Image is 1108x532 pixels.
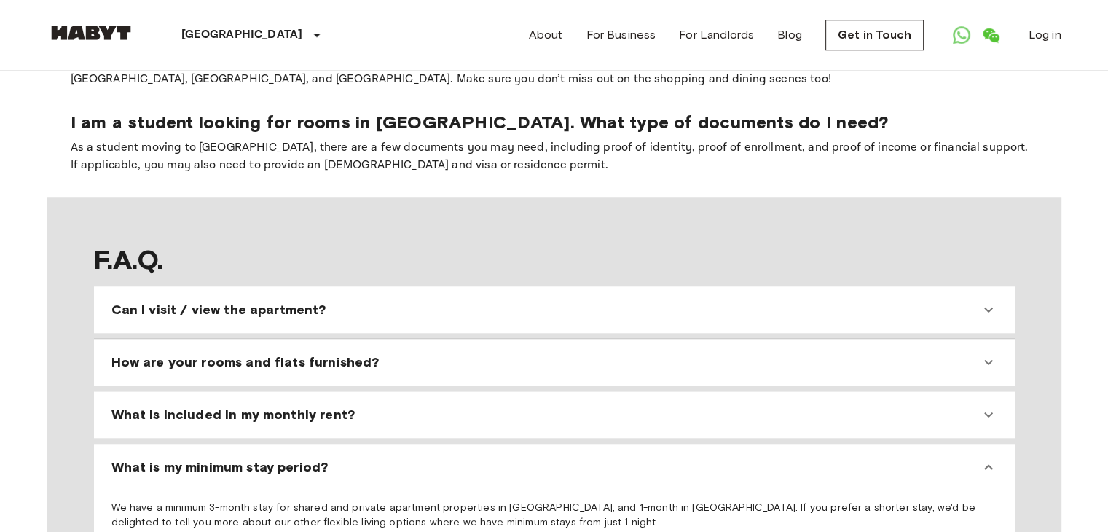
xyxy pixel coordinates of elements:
[111,501,997,530] p: We have a minimum 3-month stay for shared and private apartment properties in [GEOGRAPHIC_DATA], ...
[181,26,303,44] p: [GEOGRAPHIC_DATA]
[47,26,135,40] img: Habyt
[111,353,380,371] span: How are your rooms and flats furnished?
[94,244,1015,275] span: F.A.Q.
[100,450,1009,485] div: What is my minimum stay period?
[825,20,924,50] a: Get in Touch
[71,112,1038,133] p: I am a student looking for rooms in [GEOGRAPHIC_DATA]. What type of documents do I need?
[976,20,1005,50] a: Open WeChat
[100,397,1009,432] div: What is included in my monthly rent?
[529,26,563,44] a: About
[71,139,1038,174] p: As a student moving to [GEOGRAPHIC_DATA], there are a few documents you may need, including proof...
[586,26,656,44] a: For Business
[111,458,329,476] span: What is my minimum stay period?
[100,292,1009,327] div: Can I visit / view the apartment?
[111,301,326,318] span: Can I visit / view the apartment?
[1029,26,1061,44] a: Log in
[947,20,976,50] a: Open WhatsApp
[679,26,754,44] a: For Landlords
[100,345,1009,380] div: How are your rooms and flats furnished?
[777,26,802,44] a: Blog
[111,406,355,423] span: What is included in my monthly rent?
